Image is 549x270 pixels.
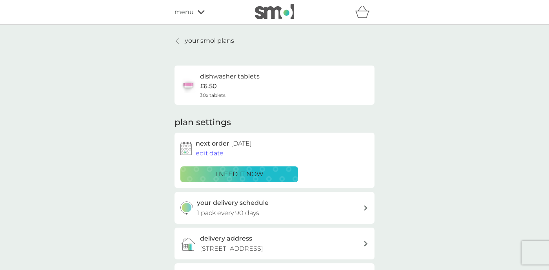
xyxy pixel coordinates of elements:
span: menu [175,7,194,17]
button: i need it now [180,166,298,182]
h6: dishwasher tablets [200,71,260,82]
a: your smol plans [175,36,234,46]
p: 1 pack every 90 days [197,208,259,218]
a: delivery address[STREET_ADDRESS] [175,228,374,259]
p: your smol plans [185,36,234,46]
span: 30x tablets [200,91,225,99]
span: [DATE] [231,140,252,147]
span: edit date [196,150,224,157]
div: basket [355,4,374,20]
h2: next order [196,139,252,149]
p: £6.50 [200,81,217,91]
img: dishwasher tablets [180,77,196,93]
h3: your delivery schedule [197,198,269,208]
button: edit date [196,148,224,159]
p: [STREET_ADDRESS] [200,244,263,254]
p: i need it now [215,169,264,179]
h2: plan settings [175,117,231,129]
img: smol [255,4,294,19]
button: your delivery schedule1 pack every 90 days [175,192,374,224]
h3: delivery address [200,234,252,244]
